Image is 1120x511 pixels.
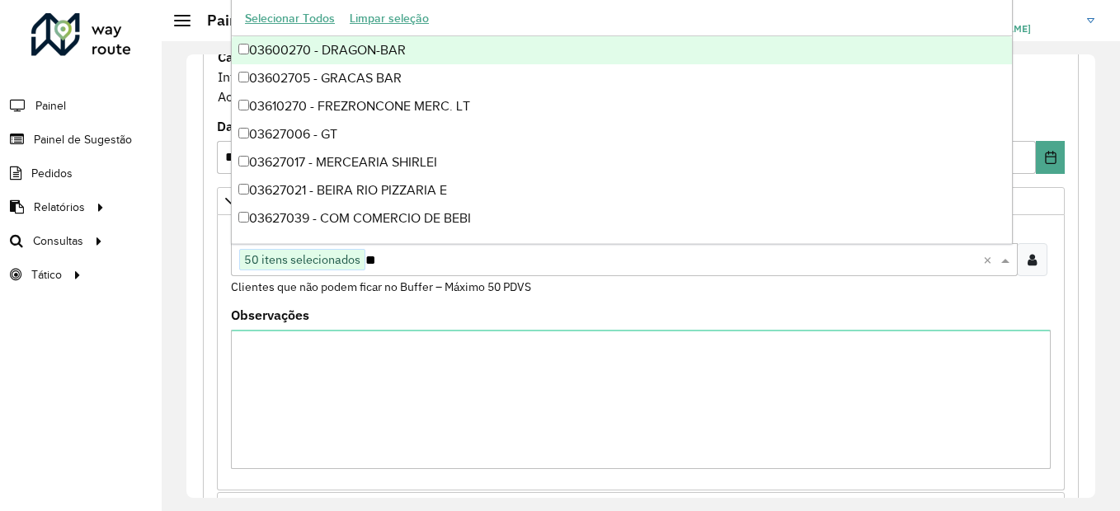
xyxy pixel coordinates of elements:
[231,305,309,325] label: Observações
[231,279,531,294] small: Clientes que não podem ficar no Buffer – Máximo 50 PDVS
[232,204,1012,232] div: 03627039 - COM COMERCIO DE BEBI
[217,215,1065,490] div: Priorizar Cliente - Não podem ficar no buffer
[33,232,83,250] span: Consultas
[342,6,436,31] button: Limpar seleção
[1036,141,1065,174] button: Choose Date
[951,5,1075,21] h3: Diogo
[240,250,365,270] span: 50 itens selecionados
[191,12,442,30] h2: Painel de Sugestão - Criar registro
[983,250,997,270] span: Clear all
[35,97,66,115] span: Painel
[34,131,132,148] span: Painel de Sugestão
[34,199,85,216] span: Relatórios
[217,187,1065,215] a: Priorizar Cliente - Não podem ficar no buffer
[951,21,1075,36] span: [PERSON_NAME]
[232,148,1012,176] div: 03627017 - MERCEARIA SHIRLEI
[232,64,1012,92] div: 03602705 - GRACAS BAR
[232,36,1012,64] div: 03600270 - DRAGON-BAR
[31,165,73,182] span: Pedidos
[232,176,1012,204] div: 03627021 - BEIRA RIO PIZZARIA E
[217,116,368,136] label: Data de Vigência Inicial
[31,266,62,284] span: Tático
[217,46,1065,107] div: Informe a data de inicio, fim e preencha corretamente os campos abaixo. Ao final, você irá pré-vi...
[218,49,490,65] strong: Cadastro Painel de sugestão de roteirização:
[238,6,342,31] button: Selecionar Todos
[232,120,1012,148] div: 03627006 - GT
[232,92,1012,120] div: 03610270 - FREZRONCONE MERC. LT
[232,232,1012,260] div: 03627051 - PAO COM OVO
